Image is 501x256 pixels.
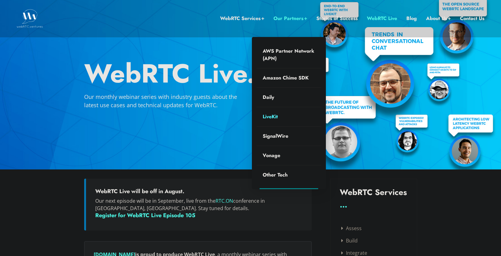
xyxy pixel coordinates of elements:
[84,93,251,109] p: Our monthly webinar series with industry guests about the latest use cases and technical updates ...
[257,165,321,185] a: Other Tech
[257,88,321,107] a: Daily
[273,14,307,22] a: Our Partners
[340,188,408,196] h3: WebRTC Services
[460,14,484,22] a: Contact Us
[17,9,43,28] img: WebRTC.ventures
[406,14,417,22] a: Blog
[316,14,358,22] a: Stories of Success
[257,146,321,165] a: Vonage
[257,68,321,87] a: Amazon Chime SDK
[84,60,417,87] h2: WebRTC Live.
[220,14,264,22] a: WebRTC Services
[216,197,233,204] a: RTC.ON
[257,107,321,126] a: LiveKit
[257,42,321,68] a: AWS Partner Network (APN)
[95,197,302,212] p: Our next episode will be in September, live from the conference in [GEOGRAPHIC_DATA], [GEOGRAPHIC...
[341,225,362,232] a: Assess
[341,237,358,244] a: Build
[257,127,321,146] a: SignalWire
[340,202,408,207] h3: ...
[95,188,302,195] h5: WebRTC Live will be off in August.
[367,14,397,22] a: WebRTC Live
[95,211,195,219] a: Register for WebRTC Live Episode 105
[426,14,451,22] a: About Us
